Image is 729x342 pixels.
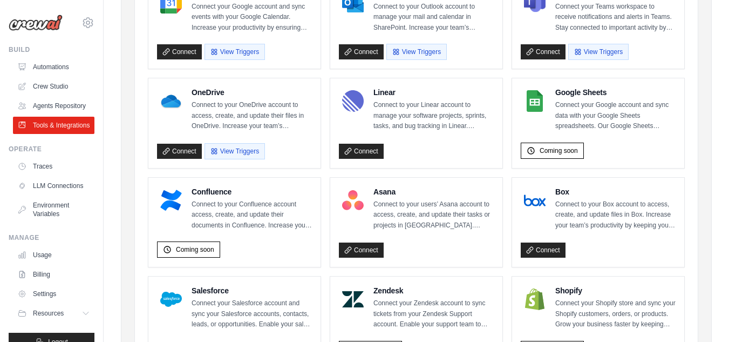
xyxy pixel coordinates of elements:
a: Usage [13,246,94,264]
h4: Linear [373,87,494,98]
h4: Asana [373,186,494,197]
img: Google Sheets Logo [524,90,546,112]
p: Connect your Shopify store and sync your Shopify customers, orders, or products. Grow your busine... [555,298,676,330]
a: Settings [13,285,94,303]
img: OneDrive Logo [160,90,182,112]
h4: Google Sheets [555,87,676,98]
a: Crew Studio [13,78,94,95]
a: Traces [13,158,94,175]
a: Connect [521,44,566,59]
img: Asana Logo [342,190,364,211]
a: Agents Repository [13,97,94,115]
h4: Zendesk [373,285,494,296]
div: Build [9,45,94,54]
button: Resources [13,305,94,322]
span: Resources [33,309,64,318]
p: Connect your Teams workspace to receive notifications and alerts in Teams. Stay connected to impo... [555,2,676,33]
div: Operate [9,145,94,153]
a: Billing [13,266,94,283]
a: Connect [339,243,384,258]
span: Coming soon [540,146,578,155]
a: Connect [339,144,384,159]
img: Logo [9,15,63,31]
a: Connect [521,243,566,258]
p: Connect your Salesforce account and sync your Salesforce accounts, contacts, leads, or opportunit... [192,298,312,330]
a: Tools & Integrations [13,117,94,134]
a: Connect [157,44,202,59]
img: Shopify Logo [524,289,546,310]
a: Automations [13,58,94,76]
p: Connect your Google account and sync data with your Google Sheets spreadsheets. Our Google Sheets... [555,100,676,132]
p: Connect to your Confluence account access, create, and update their documents in Confluence. Incr... [192,199,312,231]
img: Linear Logo [342,90,364,112]
button: View Triggers [205,143,265,159]
img: Zendesk Logo [342,289,364,310]
p: Connect to your users’ Asana account to access, create, and update their tasks or projects in [GE... [373,199,494,231]
p: Connect your Google account and sync events with your Google Calendar. Increase your productivity... [192,2,312,33]
p: Connect to your Linear account to manage your software projects, sprints, tasks, and bug tracking... [373,100,494,132]
button: View Triggers [205,44,265,60]
p: Connect to your Box account to access, create, and update files in Box. Increase your team’s prod... [555,199,676,231]
div: Manage [9,233,94,242]
h4: Salesforce [192,285,312,296]
p: Connect to your Outlook account to manage your mail and calendar in SharePoint. Increase your tea... [373,2,494,33]
a: Connect [339,44,384,59]
p: Connect your Zendesk account to sync tickets from your Zendesk Support account. Enable your suppo... [373,298,494,330]
button: View Triggers [386,44,447,60]
button: View Triggers [568,44,629,60]
h4: Box [555,186,676,197]
img: Box Logo [524,190,546,211]
a: LLM Connections [13,177,94,195]
h4: OneDrive [192,87,312,98]
a: Environment Variables [13,197,94,223]
img: Salesforce Logo [160,289,182,310]
h4: Confluence [192,186,312,197]
h4: Shopify [555,285,676,296]
a: Connect [157,144,202,159]
img: Confluence Logo [160,190,182,211]
p: Connect to your OneDrive account to access, create, and update their files in OneDrive. Increase ... [192,100,312,132]
span: Coming soon [176,245,214,254]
